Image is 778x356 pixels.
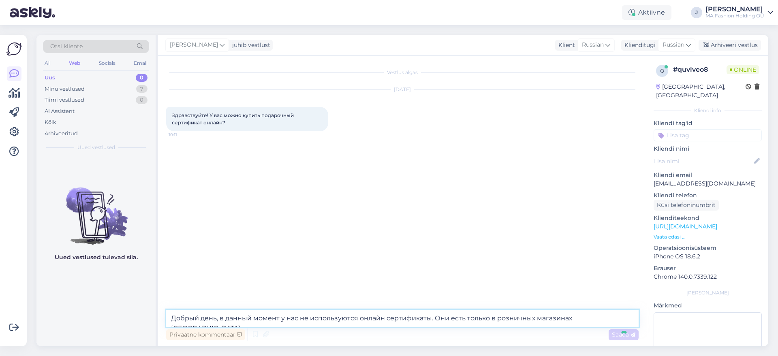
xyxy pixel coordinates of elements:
[660,68,664,74] span: q
[136,74,147,82] div: 0
[555,41,575,49] div: Klient
[654,200,719,211] div: Küsi telefoninumbrit
[132,58,149,68] div: Email
[654,244,762,252] p: Operatsioonisüsteem
[654,157,752,166] input: Lisa nimi
[582,41,604,49] span: Russian
[654,223,717,230] a: [URL][DOMAIN_NAME]
[705,6,773,19] a: [PERSON_NAME]MA Fashion Holding OÜ
[691,7,702,18] div: J
[654,107,762,114] div: Kliendi info
[621,41,656,49] div: Klienditugi
[43,58,52,68] div: All
[169,132,199,138] span: 10:11
[654,171,762,179] p: Kliendi email
[654,145,762,153] p: Kliendi nimi
[45,130,78,138] div: Arhiveeritud
[136,85,147,93] div: 7
[45,85,85,93] div: Minu vestlused
[654,179,762,188] p: [EMAIL_ADDRESS][DOMAIN_NAME]
[67,58,82,68] div: Web
[663,41,684,49] span: Russian
[654,252,762,261] p: iPhone OS 18.6.2
[77,144,115,151] span: Uued vestlused
[97,58,117,68] div: Socials
[166,69,639,76] div: Vestlus algas
[6,41,22,57] img: Askly Logo
[45,107,75,115] div: AI Assistent
[50,42,83,51] span: Otsi kliente
[654,129,762,141] input: Lisa tag
[654,264,762,273] p: Brauser
[45,96,84,104] div: Tiimi vestlused
[705,6,764,13] div: [PERSON_NAME]
[166,86,639,93] div: [DATE]
[654,301,762,310] p: Märkmed
[727,65,759,74] span: Online
[36,173,156,246] img: No chats
[705,13,764,19] div: MA Fashion Holding OÜ
[654,233,762,241] p: Vaata edasi ...
[170,41,218,49] span: [PERSON_NAME]
[699,40,761,51] div: Arhiveeri vestlus
[229,41,270,49] div: juhib vestlust
[55,253,138,262] p: Uued vestlused tulevad siia.
[673,65,727,75] div: # quvlveo8
[45,74,55,82] div: Uus
[654,214,762,222] p: Klienditeekond
[45,118,56,126] div: Kõik
[656,83,746,100] div: [GEOGRAPHIC_DATA], [GEOGRAPHIC_DATA]
[654,191,762,200] p: Kliendi telefon
[654,119,762,128] p: Kliendi tag'id
[622,5,671,20] div: Aktiivne
[654,273,762,281] p: Chrome 140.0.7339.122
[136,96,147,104] div: 0
[654,289,762,296] div: [PERSON_NAME]
[172,112,295,126] span: Здравствуйте! У вас можно купить подарочный сертификат онлайн?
